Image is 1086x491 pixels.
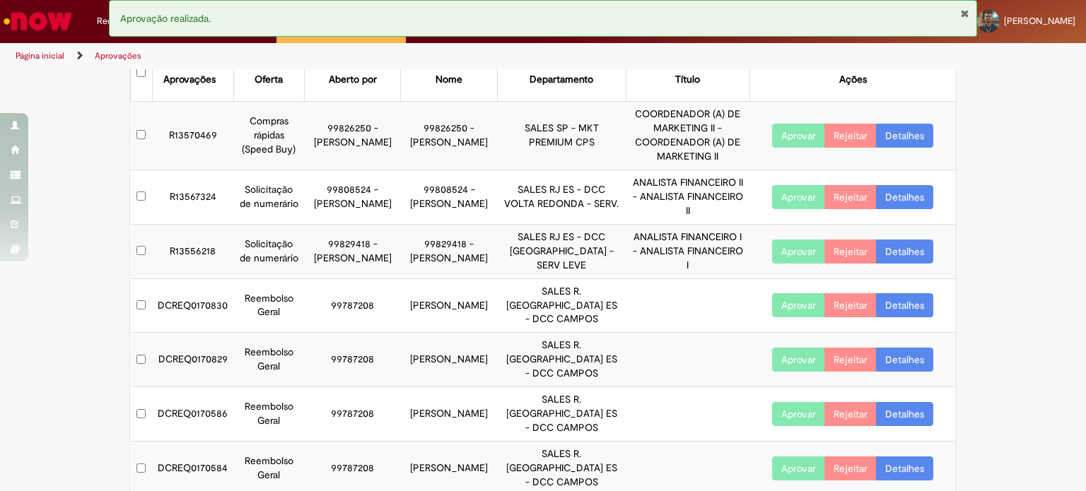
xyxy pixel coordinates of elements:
[824,185,877,209] button: Rejeitar
[497,333,626,387] td: SALES R. [GEOGRAPHIC_DATA] ES - DCC CAMPOS
[876,456,933,480] a: Detalhes
[401,101,497,170] td: 99826250 - [PERSON_NAME]
[329,73,377,87] div: Aberto por
[497,278,626,333] td: SALES R. [GEOGRAPHIC_DATA] ES - DCC CAMPOS
[772,402,825,426] button: Aprovar
[772,456,825,480] button: Aprovar
[233,224,304,278] td: Solicitação de numerário
[876,293,933,317] a: Detalhes
[876,402,933,426] a: Detalhes
[824,348,877,372] button: Rejeitar
[436,73,462,87] div: Nome
[772,239,825,264] button: Aprovar
[876,239,933,264] a: Detalhes
[97,14,146,28] span: Requisições
[304,101,400,170] td: 99826250 - [PERSON_NAME]
[824,402,877,426] button: Rejeitar
[152,101,233,170] td: R13570469
[152,224,233,278] td: R13556218
[163,73,216,87] div: Aprovações
[772,293,825,317] button: Aprovar
[824,124,877,148] button: Rejeitar
[152,170,233,224] td: R13567324
[1,7,74,35] img: ServiceNow
[233,333,304,387] td: Reembolso Geral
[16,50,64,61] a: Página inicial
[1004,15,1075,27] span: [PERSON_NAME]
[626,101,749,170] td: COORDENADOR (A) DE MARKETING II - COORDENADOR (A) DE MARKETING II
[304,170,400,224] td: 99808524 - [PERSON_NAME]
[255,73,283,87] div: Oferta
[839,73,867,87] div: Ações
[626,224,749,278] td: ANALISTA FINANCEIRO I - ANALISTA FINANCEIRO I
[152,59,233,101] th: Aprovações
[824,239,877,264] button: Rejeitar
[876,185,933,209] a: Detalhes
[304,224,400,278] td: 99829418 - [PERSON_NAME]
[772,348,825,372] button: Aprovar
[772,185,825,209] button: Aprovar
[497,170,626,224] td: SALES RJ ES - DCC VOLTA REDONDA - SERV.
[152,387,233,442] td: DCREQ0170586
[497,224,626,278] td: SALES RJ ES - DCC [GEOGRAPHIC_DATA] - SERV LEVE
[824,293,877,317] button: Rejeitar
[960,8,969,19] button: Fechar Notificação
[401,333,497,387] td: [PERSON_NAME]
[824,456,877,480] button: Rejeitar
[626,170,749,224] td: ANALISTA FINANCEIRO II - ANALISTA FINANCEIRO II
[233,170,304,224] td: Solicitação de numerário
[304,333,400,387] td: 99787208
[233,387,304,442] td: Reembolso Geral
[772,124,825,148] button: Aprovar
[497,387,626,442] td: SALES R. [GEOGRAPHIC_DATA] ES - DCC CAMPOS
[675,73,700,87] div: Título
[497,101,626,170] td: SALES SP - MKT PREMIUM CPS
[530,73,593,87] div: Departamento
[876,348,933,372] a: Detalhes
[95,50,141,61] a: Aprovações
[304,387,400,442] td: 99787208
[876,124,933,148] a: Detalhes
[152,278,233,333] td: DCREQ0170830
[11,43,713,69] ul: Trilhas de página
[120,12,211,25] span: Aprovação realizada.
[401,170,497,224] td: 99808524 - [PERSON_NAME]
[233,101,304,170] td: Compras rápidas (Speed Buy)
[233,278,304,333] td: Reembolso Geral
[152,333,233,387] td: DCREQ0170829
[401,387,497,442] td: [PERSON_NAME]
[401,224,497,278] td: 99829418 - [PERSON_NAME]
[401,278,497,333] td: [PERSON_NAME]
[304,278,400,333] td: 99787208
